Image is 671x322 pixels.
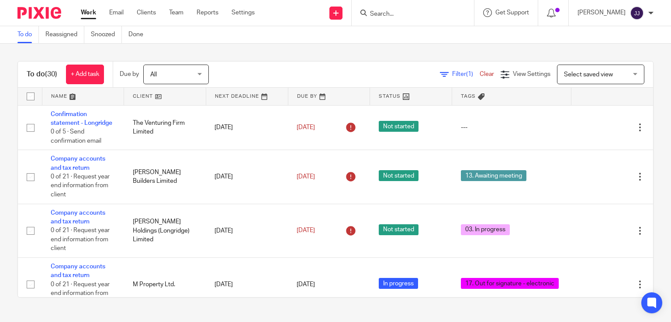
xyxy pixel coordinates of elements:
[51,129,101,144] span: 0 of 5 · Send confirmation email
[27,70,57,79] h1: To do
[45,71,57,78] span: (30)
[66,65,104,84] a: + Add task
[45,26,84,43] a: Reassigned
[81,8,96,17] a: Work
[461,224,510,235] span: 03. In progress
[91,26,122,43] a: Snoozed
[369,10,448,18] input: Search
[232,8,255,17] a: Settings
[495,10,529,16] span: Get Support
[124,105,206,150] td: The Venturing Firm Limited
[297,124,315,130] span: [DATE]
[17,7,61,19] img: Pixie
[51,281,110,305] span: 0 of 21 · Request year end information from client
[137,8,156,17] a: Clients
[124,204,206,257] td: [PERSON_NAME] Holdings (Longridge) Limited
[630,6,644,20] img: svg%3E
[461,123,563,132] div: ---
[379,224,419,235] span: Not started
[466,71,473,77] span: (1)
[206,258,288,312] td: [DATE]
[206,204,288,257] td: [DATE]
[128,26,150,43] a: Done
[51,210,105,225] a: Company accounts and tax return
[197,8,218,17] a: Reports
[150,72,157,78] span: All
[461,278,559,289] span: 17. Out for signature - electronic
[578,8,626,17] p: [PERSON_NAME]
[51,264,105,278] a: Company accounts and tax return
[379,170,419,181] span: Not started
[120,70,139,79] p: Due by
[51,228,110,252] span: 0 of 21 · Request year end information from client
[169,8,183,17] a: Team
[461,170,526,181] span: 13. Awaiting meeting
[124,258,206,312] td: M Property Ltd.
[564,72,613,78] span: Select saved view
[452,71,480,77] span: Filter
[51,156,105,171] a: Company accounts and tax return
[51,111,112,126] a: Confirmation statement - Longridge
[461,94,476,99] span: Tags
[379,121,419,132] span: Not started
[379,278,418,289] span: In progress
[124,150,206,204] td: [PERSON_NAME] Builders Limited
[297,281,315,288] span: [DATE]
[513,71,550,77] span: View Settings
[206,105,288,150] td: [DATE]
[109,8,124,17] a: Email
[17,26,39,43] a: To do
[297,228,315,234] span: [DATE]
[297,174,315,180] span: [DATE]
[206,150,288,204] td: [DATE]
[51,174,110,198] span: 0 of 21 · Request year end information from client
[480,71,494,77] a: Clear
